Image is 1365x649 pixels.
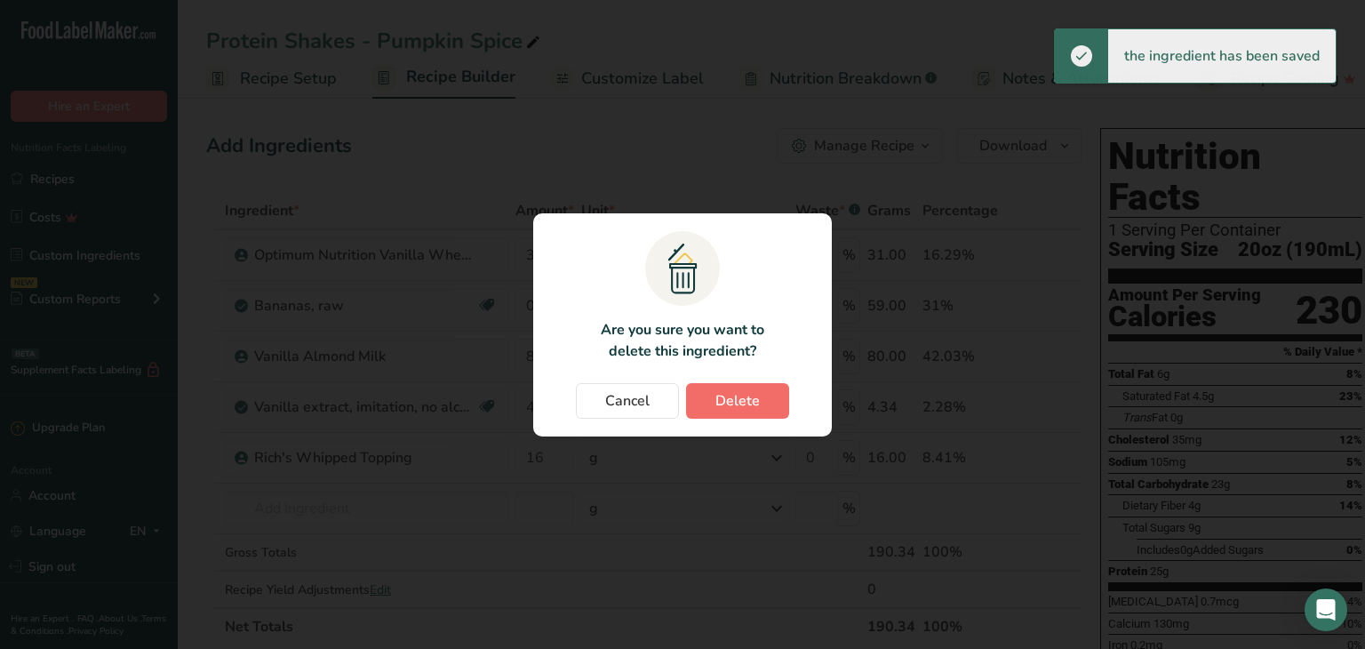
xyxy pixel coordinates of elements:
div: the ingredient has been saved [1108,29,1336,83]
div: Open Intercom Messenger [1305,589,1347,631]
button: Cancel [576,383,679,419]
button: Delete [686,383,789,419]
span: Cancel [605,390,650,412]
p: Are you sure you want to delete this ingredient? [590,319,774,362]
span: Delete [715,390,760,412]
